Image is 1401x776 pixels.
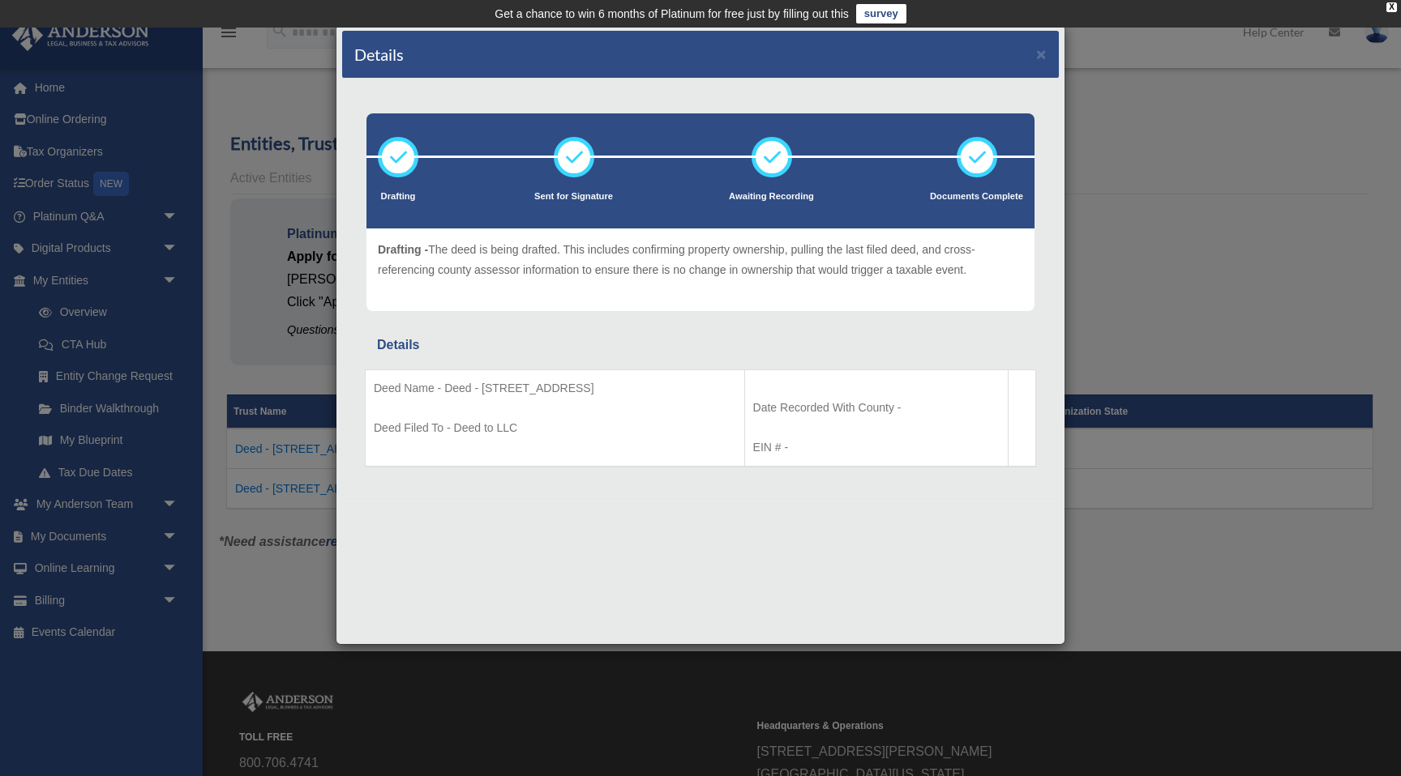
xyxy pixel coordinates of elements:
[930,189,1023,205] p: Documents Complete
[354,43,404,66] h4: Details
[753,398,1000,418] p: Date Recorded With County -
[753,437,1000,458] p: EIN # -
[374,378,736,399] p: Deed Name - Deed - [STREET_ADDRESS]
[378,240,1023,279] p: The deed is being drafted. This includes confirming property ownership, pulling the last filed de...
[729,189,814,205] p: Awaiting Recording
[1386,2,1397,12] div: close
[378,243,428,256] span: Drafting -
[1036,45,1047,62] button: ×
[534,189,613,205] p: Sent for Signature
[495,4,849,23] div: Get a chance to win 6 months of Platinum for free just by filling out this
[374,418,736,438] p: Deed Filed To - Deed to LLC
[856,4,906,23] a: survey
[378,189,418,205] p: Drafting
[377,334,1024,356] div: Details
